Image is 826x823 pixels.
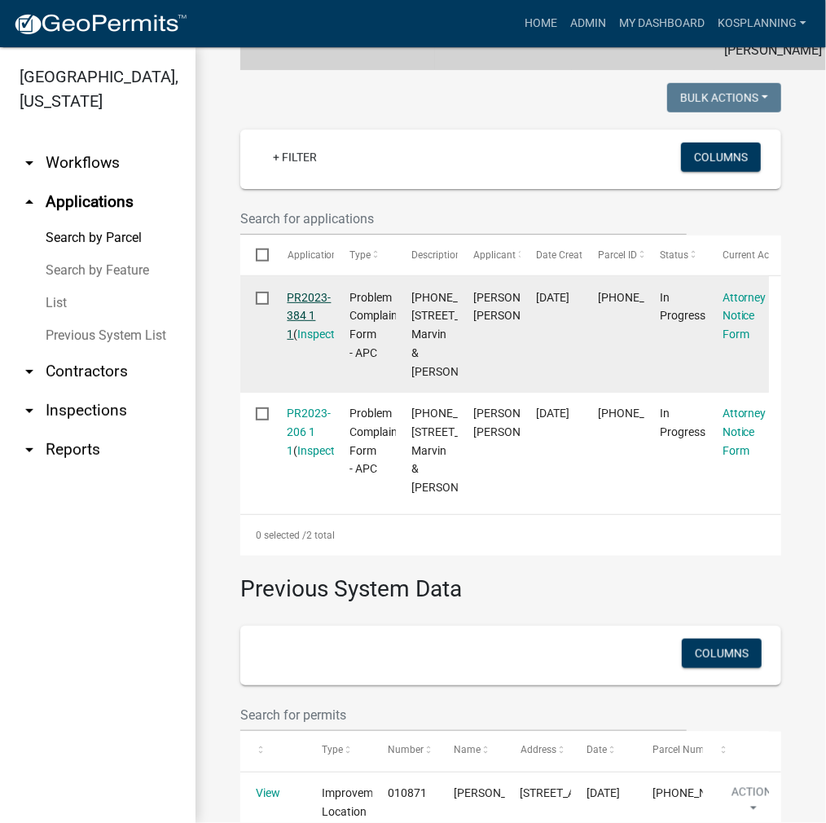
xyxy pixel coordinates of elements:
datatable-header-cell: Applicant [458,235,520,275]
button: Bulk Actions [667,83,781,112]
div: ( ) [288,404,319,460]
input: Search for permits [240,698,687,732]
span: Name [455,745,481,756]
a: Attorney Notice Form [723,407,767,457]
div: ( ) [288,288,319,344]
i: arrow_drop_down [20,153,39,173]
button: Columns [682,639,762,668]
datatable-header-cell: Date Created [521,235,582,275]
span: 010871 [388,786,427,799]
datatable-header-cell: Address [505,732,571,771]
a: PR2023-206 1 1 [288,407,332,457]
button: Columns [681,143,761,172]
a: Admin [564,8,613,39]
span: MARVIS WHITEHEAD [455,786,542,799]
i: arrow_drop_down [20,440,39,460]
a: + Filter [260,143,330,172]
div: 2 total [240,515,781,556]
a: Inspections [298,328,357,341]
datatable-header-cell: Date [571,732,637,771]
datatable-header-cell: Parcel Number [637,732,703,771]
i: arrow_drop_down [20,362,39,381]
a: Inspections [298,444,357,457]
a: PR2023-384 1 1 [288,291,332,341]
span: Status [661,249,689,261]
datatable-header-cell: Parcel ID [582,235,644,275]
span: Parcel Number [652,745,718,756]
span: Problem Complaint Form - APC [349,291,402,359]
span: 017-036-126 [598,291,694,304]
i: arrow_drop_up [20,192,39,212]
datatable-header-cell: Type [306,732,372,771]
datatable-header-cell: Type [334,235,396,275]
datatable-header-cell: Name [438,732,504,771]
a: Home [518,8,564,39]
datatable-header-cell: Application Number [271,235,333,275]
span: Address [521,745,556,756]
span: Type [349,249,371,261]
span: Application Number [288,249,376,261]
input: Search for applications [240,202,687,235]
datatable-header-cell: Number [372,732,438,771]
span: Current Activity [723,249,790,261]
span: 5935 S WOODLAND LN [521,786,621,799]
span: Lee Ann Taylor [474,407,561,438]
datatable-header-cell: Description [396,235,458,275]
span: Problem Complaint Form - APC [349,407,402,475]
datatable-header-cell: Current Activity [707,235,769,275]
span: 8/1/2001 [587,786,620,799]
a: kosplanning [711,8,813,39]
span: 017-036-126, 5935 S WOODLAND LN, Whitehead Marvin & Mavis [411,291,512,378]
datatable-header-cell: Select [240,235,271,275]
span: 017-036-126, 5935 S WOODLAND LN, Whitehead Marvin & Mavis [411,407,512,494]
a: Attorney Notice Form [723,291,767,341]
span: In Progress [661,407,706,438]
i: arrow_drop_down [20,401,39,420]
span: Lee Ann Taylor [474,291,561,323]
span: Date Created [536,249,593,261]
span: Description [411,249,461,261]
span: Parcel ID [598,249,637,261]
h3: Previous System Data [240,556,781,606]
span: 0 selected / [256,530,306,541]
span: 06/19/2023 [536,407,569,420]
a: View [256,786,280,799]
span: 017-036-126 [652,786,749,799]
datatable-header-cell: Status [644,235,706,275]
span: In Progress [661,291,706,323]
span: Date [587,745,607,756]
span: 017-036-126 [598,407,694,420]
span: 11/28/2023 [536,291,569,304]
span: Number [388,745,424,756]
span: Applicant [474,249,516,261]
a: My Dashboard [613,8,711,39]
span: Type [322,745,343,756]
